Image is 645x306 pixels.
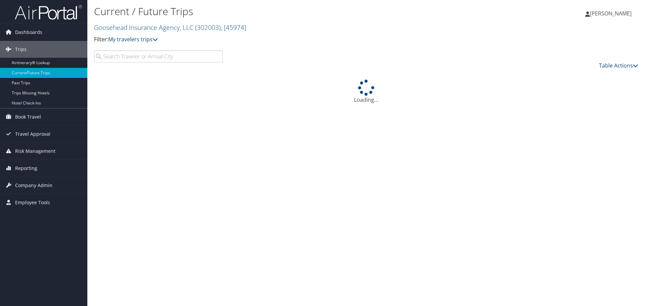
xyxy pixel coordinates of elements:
div: Loading... [94,80,638,104]
a: Goosehead Insurance Agency, LLC [94,23,246,32]
span: Travel Approval [15,126,50,142]
a: [PERSON_NAME] [585,3,638,24]
img: airportal-logo.png [15,4,82,20]
span: , [ 45974 ] [221,23,246,32]
span: Risk Management [15,143,55,160]
span: Company Admin [15,177,52,194]
span: [PERSON_NAME] [590,10,632,17]
h1: Current / Future Trips [94,4,457,18]
span: Employee Tools [15,194,50,211]
span: Reporting [15,160,37,177]
p: Filter: [94,35,457,44]
span: Book Travel [15,108,41,125]
input: Search Traveler or Arrival City [94,50,223,62]
span: ( 302003 ) [195,23,221,32]
a: Table Actions [599,62,638,69]
a: My travelers trips [108,36,158,43]
span: Dashboards [15,24,42,41]
span: Trips [15,41,27,58]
